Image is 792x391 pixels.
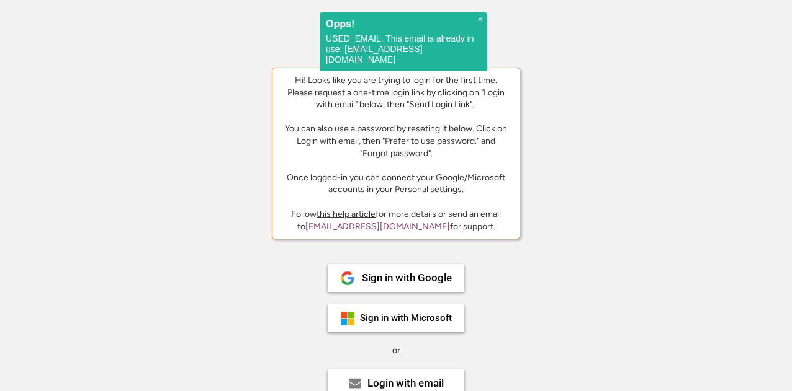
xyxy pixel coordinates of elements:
[282,74,510,196] div: Hi! Looks like you are trying to login for the first time. Please request a one-time login link b...
[317,209,376,219] a: this help article
[478,14,483,25] span: ×
[340,311,355,326] img: ms-symbollockup_mssymbol_19.png
[282,208,510,232] div: Follow for more details or send an email to for support.
[340,271,355,286] img: 1024px-Google__G__Logo.svg.png
[367,378,444,389] div: Login with email
[305,221,450,232] a: [EMAIL_ADDRESS][DOMAIN_NAME]
[360,314,452,323] div: Sign in with Microsoft
[362,273,452,283] div: Sign in with Google
[326,19,481,29] h2: Opps!
[392,345,400,357] div: or
[326,33,481,65] p: USED_EMAIL. This email is already in use: [EMAIL_ADDRESS][DOMAIN_NAME]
